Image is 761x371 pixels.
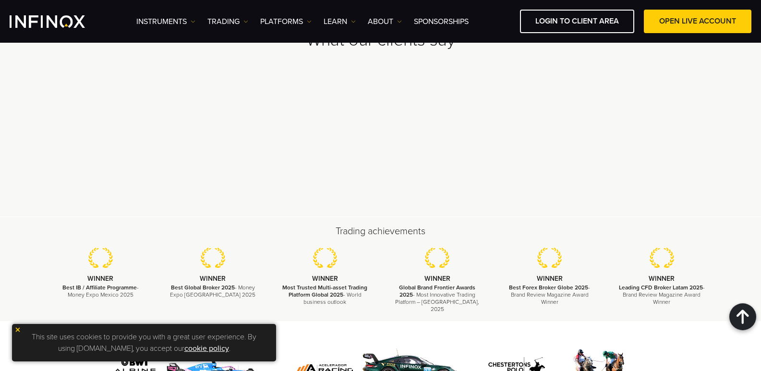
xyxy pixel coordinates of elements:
a: INFINOX Logo [10,15,108,28]
p: - Brand Review Magazine Award Winner [506,284,594,306]
h2: Trading achievements [45,225,717,238]
p: This site uses cookies to provide you with a great user experience. By using [DOMAIN_NAME], you a... [17,329,271,357]
a: OPEN LIVE ACCOUNT [644,10,751,33]
strong: Best IB / Affiliate Programme [62,284,137,291]
strong: WINNER [87,275,113,283]
a: TRADING [207,16,248,27]
strong: WINNER [424,275,450,283]
img: yellow close icon [14,326,21,333]
strong: Global Brand Frontier Awards 2025 [399,284,475,298]
p: - Most Innovative Trading Platform – [GEOGRAPHIC_DATA], 2025 [393,284,482,313]
a: LOGIN TO CLIENT AREA [520,10,634,33]
a: PLATFORMS [260,16,312,27]
a: ABOUT [368,16,402,27]
strong: Best Forex Broker Globe 2025 [509,284,588,291]
p: - Money Expo Mexico 2025 [57,284,145,299]
a: cookie policy [184,344,229,353]
strong: WINNER [312,275,338,283]
strong: Leading CFD Broker Latam 2025 [619,284,703,291]
strong: Best Global Broker 2025 [171,284,235,291]
a: Learn [324,16,356,27]
strong: WINNER [200,275,226,283]
strong: WINNER [537,275,563,283]
a: Instruments [136,16,195,27]
strong: Most Trusted Multi-asset Trading Platform Global 2025 [282,284,367,298]
p: - Money Expo [GEOGRAPHIC_DATA] 2025 [169,284,257,299]
strong: WINNER [649,275,675,283]
p: - World business outlook [281,284,369,306]
a: SPONSORSHIPS [414,16,469,27]
p: - Brand Review Magazine Award Winner [617,284,706,306]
